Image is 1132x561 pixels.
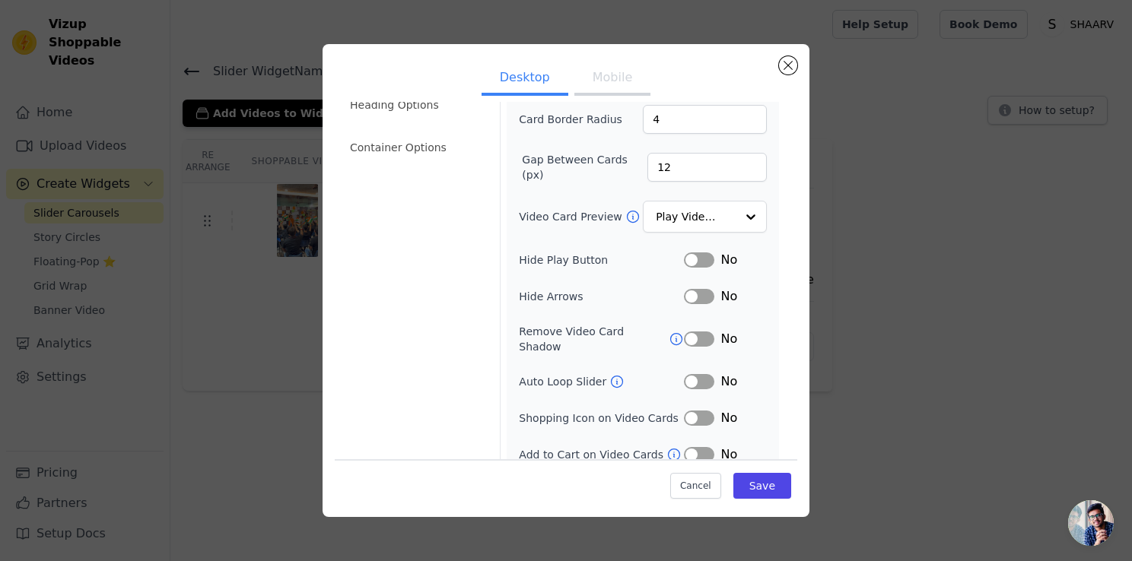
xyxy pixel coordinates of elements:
[720,330,737,348] span: No
[519,447,666,462] label: Add to Cart on Video Cards
[733,473,791,499] button: Save
[519,410,684,426] label: Shopping Icon on Video Cards
[779,56,797,74] button: Close modal
[670,473,721,499] button: Cancel
[341,132,491,163] li: Container Options
[519,209,625,224] label: Video Card Preview
[519,324,669,354] label: Remove Video Card Shadow
[519,112,622,127] label: Card Border Radius
[720,251,737,269] span: No
[720,372,737,391] span: No
[519,374,609,389] label: Auto Loop Slider
[720,409,737,427] span: No
[522,152,647,182] label: Gap Between Cards (px)
[1068,500,1114,546] a: Open chat
[519,252,684,268] label: Hide Play Button
[341,90,491,120] li: Heading Options
[574,62,650,96] button: Mobile
[720,445,737,464] span: No
[519,289,684,304] label: Hide Arrows
[720,287,737,306] span: No
[482,62,568,96] button: Desktop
